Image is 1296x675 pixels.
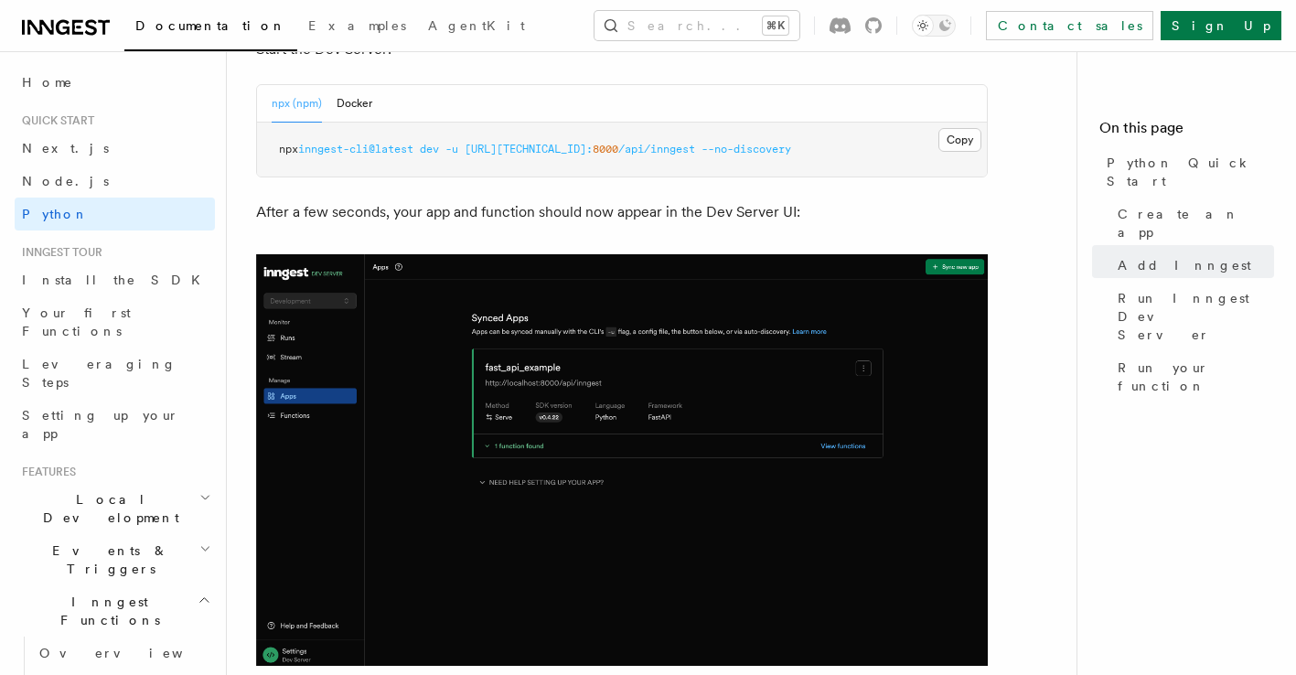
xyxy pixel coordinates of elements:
[22,141,109,155] span: Next.js
[1118,205,1274,241] span: Create an app
[135,18,286,33] span: Documentation
[22,408,179,441] span: Setting up your app
[15,66,215,99] a: Home
[15,399,215,450] a: Setting up your app
[15,263,215,296] a: Install the SDK
[1161,11,1281,40] a: Sign Up
[702,143,791,155] span: --no-discovery
[15,132,215,165] a: Next.js
[986,11,1153,40] a: Contact sales
[1110,249,1274,282] a: Add Inngest
[298,143,413,155] span: inngest-cli@latest
[15,165,215,198] a: Node.js
[445,143,458,155] span: -u
[15,483,215,534] button: Local Development
[22,207,89,221] span: Python
[272,85,322,123] button: npx (npm)
[1118,289,1274,344] span: Run Inngest Dev Server
[15,593,198,629] span: Inngest Functions
[22,73,73,91] span: Home
[417,5,536,49] a: AgentKit
[15,245,102,260] span: Inngest tour
[15,198,215,230] a: Python
[465,143,593,155] span: [URL][TECHNICAL_ID]:
[618,143,695,155] span: /api/inngest
[15,585,215,637] button: Inngest Functions
[593,143,618,155] span: 8000
[763,16,788,35] kbd: ⌘K
[1118,256,1251,274] span: Add Inngest
[308,18,406,33] span: Examples
[1118,359,1274,395] span: Run your function
[1099,117,1274,146] h4: On this page
[1110,351,1274,402] a: Run your function
[22,273,211,287] span: Install the SDK
[15,348,215,399] a: Leveraging Steps
[337,85,372,123] button: Docker
[15,490,199,527] span: Local Development
[1110,198,1274,249] a: Create an app
[256,199,988,225] p: After a few seconds, your app and function should now appear in the Dev Server UI:
[124,5,297,51] a: Documentation
[297,5,417,49] a: Examples
[594,11,799,40] button: Search...⌘K
[1099,146,1274,198] a: Python Quick Start
[15,541,199,578] span: Events & Triggers
[279,143,298,155] span: npx
[428,18,525,33] span: AgentKit
[32,637,215,670] a: Overview
[420,143,439,155] span: dev
[15,534,215,585] button: Events & Triggers
[15,113,94,128] span: Quick start
[22,174,109,188] span: Node.js
[1110,282,1274,351] a: Run Inngest Dev Server
[22,305,131,338] span: Your first Functions
[15,465,76,479] span: Features
[22,357,177,390] span: Leveraging Steps
[912,15,956,37] button: Toggle dark mode
[15,296,215,348] a: Your first Functions
[256,254,988,666] img: quick-start-app.png
[938,128,981,152] button: Copy
[39,646,228,660] span: Overview
[1107,154,1274,190] span: Python Quick Start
